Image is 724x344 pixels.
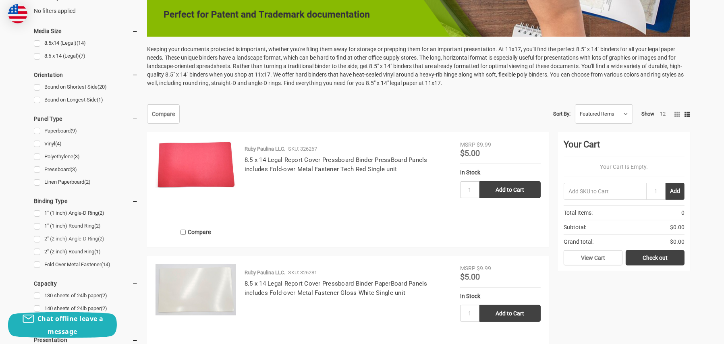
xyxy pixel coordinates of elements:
[8,4,27,23] img: duty and tax information for United States
[34,70,138,80] h5: Orientation
[34,126,138,137] a: Paperboard
[479,181,541,198] input: Add to Cart
[460,148,480,158] span: $5.00
[73,153,80,160] span: (3)
[564,209,593,217] span: Total Items:
[84,179,91,185] span: (2)
[564,183,646,200] input: Add SKU to Cart
[34,38,138,49] a: 8.5x14 (Legal)
[660,111,666,117] a: 12
[626,250,685,265] a: Check out
[97,97,103,103] span: (1)
[245,156,427,173] a: 8.5 x 14 Legal Report Cover Pressboard Binder PressBoard Panels includes Fold-over Metal Fastener...
[98,210,104,216] span: (2)
[98,84,107,90] span: (20)
[34,51,138,62] a: 8.5 x 14 (Legal)
[156,264,236,315] img: 8.5 x 14 Legal Report Cover Pressboard Binder PaperBoard Panels includes Fold-over Metal Fastener...
[34,221,138,232] a: 1" (1 inch) Round Ring
[477,141,491,148] span: $9.99
[98,236,104,242] span: (2)
[147,63,684,86] span: You'll find a wide variety of durable, high-quality 8.5" x 14" binders when you shop at 11x17. We...
[460,292,541,300] div: In Stock
[564,223,586,232] span: Subtotal:
[34,208,138,219] a: 1" (1 inch) Angle-D Ring
[156,141,236,221] a: 8.5 x 14 Legal Report Cover Pressboard Binder PressBoard Panels includes Fold-over Metal Fastener...
[553,108,570,120] label: Sort By:
[245,269,285,277] p: Ruby Paulina LLC.
[34,290,138,301] a: 130 sheets of 24lb paper
[34,95,138,106] a: Bound on Longest Side
[34,234,138,245] a: 2" (2 inch) Angle-D Ring
[71,128,77,134] span: (9)
[34,279,138,288] h5: Capacity
[641,111,654,117] span: Show
[666,183,685,200] button: Add
[34,164,138,175] a: Pressboard
[101,305,107,311] span: (2)
[180,230,186,235] input: Compare
[670,238,685,246] span: $0.00
[564,163,685,171] p: Your Cart Is Empty.
[34,151,138,162] a: Polyethylene
[8,312,117,338] button: Chat offline leave a message
[77,40,86,46] span: (14)
[564,250,622,265] a: View Cart
[245,145,285,153] p: Ruby Paulina LLC.
[101,292,107,298] span: (2)
[37,314,104,336] span: Chat offline leave a message
[34,303,138,314] a: 140 sheets of 24lb paper
[156,141,236,189] img: 8.5 x 14 Legal Report Cover Pressboard Binder PressBoard Panels includes Fold-over Metal Fastener...
[460,168,541,177] div: In Stock
[460,141,475,149] div: MSRP
[670,223,685,232] span: $0.00
[156,226,236,239] label: Compare
[288,269,317,277] p: SKU: 326281
[101,261,110,267] span: (14)
[479,305,541,322] input: Add to Cart
[681,209,685,217] span: 0
[34,247,138,257] a: 2" (2 inch) Round Ring
[34,177,138,188] a: Linen Paperboard
[245,280,427,296] a: 8.5 x 14 Legal Report Cover Pressboard Binder PaperBoard Panels includes Fold-over Metal Fastener...
[658,322,724,344] iframe: Google Customer Reviews
[564,238,593,246] span: Grand total:
[34,259,138,270] a: Fold Over Metal Fastener
[288,145,317,153] p: SKU: 326267
[71,166,77,172] span: (3)
[564,138,685,157] div: Your Cart
[94,249,101,255] span: (1)
[460,264,475,273] div: MSRP
[55,141,62,147] span: (4)
[477,265,491,271] span: $9.99
[34,139,138,149] a: Vinyl
[460,272,480,282] span: $5.00
[34,26,138,36] h5: Media Size
[34,82,138,93] a: Bound on Shortest Side
[147,46,676,69] span: Keeping your documents protected is important, whether you're filing them away for storage or pre...
[79,53,85,59] span: (7)
[147,104,180,124] a: Compare
[34,196,138,206] h5: Binding Type
[94,223,101,229] span: (2)
[34,114,138,124] h5: Panel Type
